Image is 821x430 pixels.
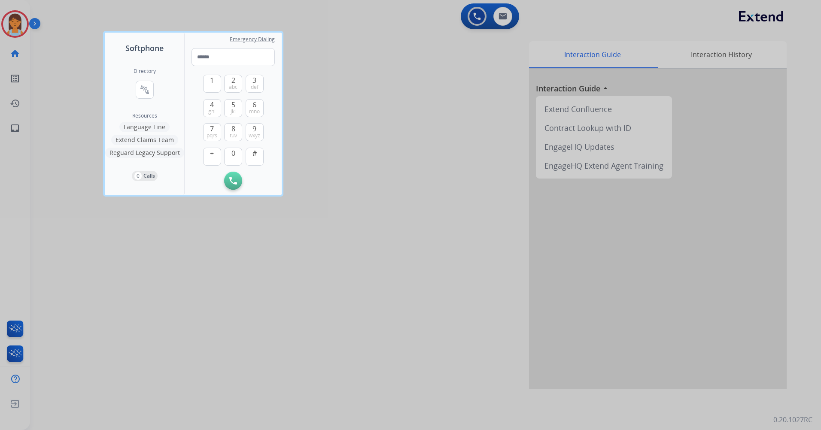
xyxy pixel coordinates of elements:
span: 2 [231,75,235,85]
mat-icon: connect_without_contact [140,85,150,95]
span: pqrs [207,132,217,139]
button: Extend Claims Team [111,135,178,145]
span: wxyz [249,132,260,139]
span: # [252,148,257,158]
span: 5 [231,100,235,110]
span: jkl [231,108,236,115]
span: Resources [132,112,157,119]
span: 1 [210,75,214,85]
button: # [246,148,264,166]
button: 1 [203,75,221,93]
button: 2abc [224,75,242,93]
span: def [251,84,258,91]
button: 6mno [246,99,264,117]
span: tuv [230,132,237,139]
button: 3def [246,75,264,93]
span: 8 [231,124,235,134]
span: Emergency Dialing [230,36,275,43]
span: abc [229,84,237,91]
button: Reguard Legacy Support [105,148,184,158]
span: 3 [252,75,256,85]
span: Softphone [125,42,164,54]
p: 0 [134,172,142,180]
span: ghi [208,108,216,115]
span: 0 [231,148,235,158]
button: 5jkl [224,99,242,117]
button: 7pqrs [203,123,221,141]
span: + [210,148,214,158]
button: 9wxyz [246,123,264,141]
img: call-button [229,177,237,185]
span: 6 [252,100,256,110]
button: 4ghi [203,99,221,117]
p: 0.20.1027RC [773,415,812,425]
button: 0 [224,148,242,166]
span: 4 [210,100,214,110]
span: mno [249,108,260,115]
p: Calls [143,172,155,180]
button: Language Line [119,122,170,132]
button: 8tuv [224,123,242,141]
button: 0Calls [132,171,158,181]
span: 9 [252,124,256,134]
span: 7 [210,124,214,134]
h2: Directory [134,68,156,75]
button: + [203,148,221,166]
